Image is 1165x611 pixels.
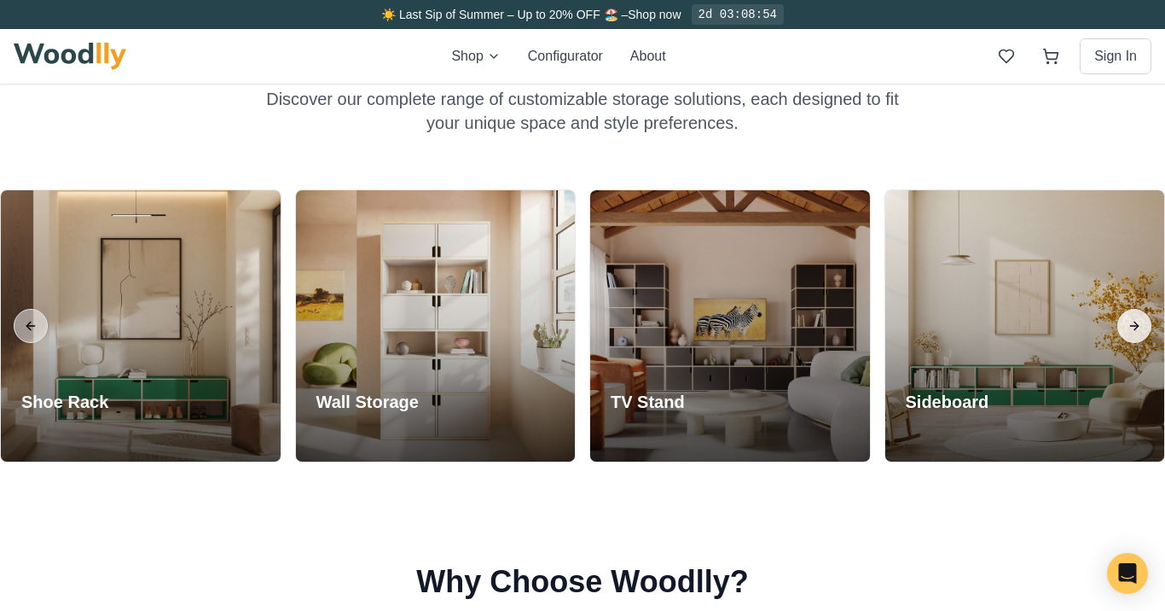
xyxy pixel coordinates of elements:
[381,8,628,21] span: ☀️ Last Sip of Summer – Up to 20% OFF 🏖️ –
[628,8,681,21] a: Shop now
[14,565,1151,599] h2: Why Choose Woodlly?
[630,46,666,67] button: About
[528,46,603,67] button: Configurator
[255,87,910,135] p: Discover our complete range of customizable storage solutions, each designed to fit your unique s...
[21,390,138,414] h3: Shoe Rack
[316,390,433,414] h3: Wall Storage
[1080,38,1151,74] button: Sign In
[906,390,1023,414] h3: Sideboard
[611,390,727,414] h3: TV Stand
[1107,553,1148,594] div: Open Intercom Messenger
[692,4,784,25] div: 2d 03:08:54
[14,43,126,70] img: Woodlly
[451,46,500,67] button: Shop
